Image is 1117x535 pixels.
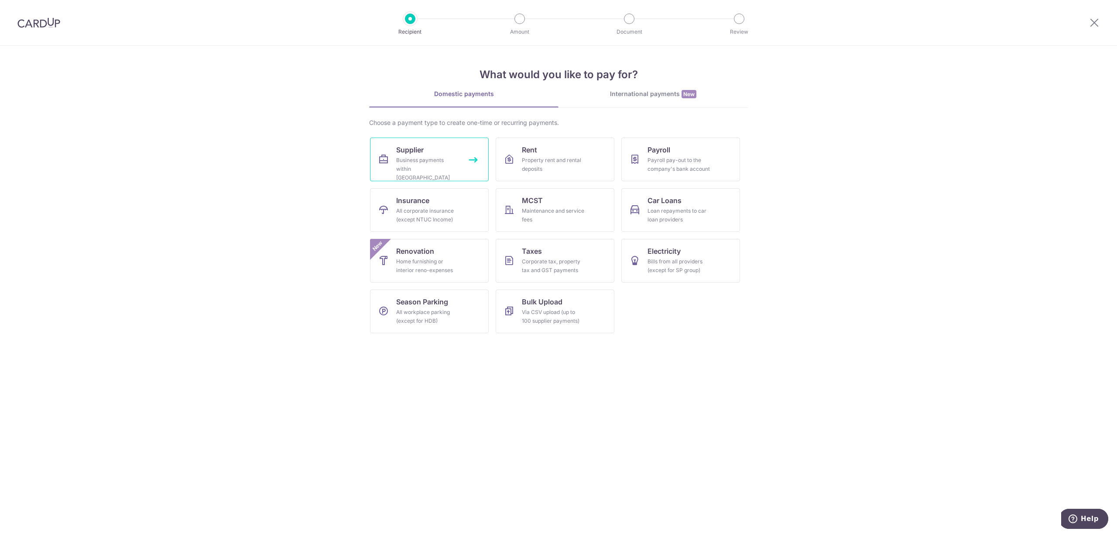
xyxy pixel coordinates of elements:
[522,257,585,275] div: Corporate tax, property tax and GST payments
[20,6,38,14] span: Help
[487,28,552,36] p: Amount
[370,188,489,232] a: InsuranceAll corporate insurance (except NTUC Income)
[396,145,424,155] span: Supplier
[370,239,489,283] a: RenovationHome furnishing or interior reno-expensesNew
[621,138,740,181] a: PayrollPayroll pay-out to the company's bank account
[648,207,710,224] div: Loan repayments to car loan providers
[496,188,614,232] a: MCSTMaintenance and service fees
[396,308,459,325] div: All workplace parking (except for HDB)
[370,290,489,333] a: Season ParkingAll workplace parking (except for HDB)
[369,118,748,127] div: Choose a payment type to create one-time or recurring payments.
[370,239,385,253] span: New
[396,207,459,224] div: All corporate insurance (except NTUC Income)
[648,246,681,256] span: Electricity
[396,257,459,275] div: Home furnishing or interior reno-expenses
[496,239,614,283] a: TaxesCorporate tax, property tax and GST payments
[522,308,585,325] div: Via CSV upload (up to 100 supplier payments)
[496,290,614,333] a: Bulk UploadVia CSV upload (up to 100 supplier payments)
[648,145,670,155] span: Payroll
[396,246,434,256] span: Renovation
[522,207,585,224] div: Maintenance and service fees
[522,195,543,206] span: MCST
[370,138,489,181] a: SupplierBusiness payments within [GEOGRAPHIC_DATA]
[648,195,682,206] span: Car Loans
[396,195,429,206] span: Insurance
[17,17,60,28] img: CardUp
[597,28,661,36] p: Document
[648,257,710,275] div: Bills from all providers (except for SP group)
[396,297,448,307] span: Season Parking
[558,90,748,99] div: International payments
[522,156,585,173] div: Property rent and rental deposits
[682,90,696,98] span: New
[396,156,459,182] div: Business payments within [GEOGRAPHIC_DATA]
[496,138,614,181] a: RentProperty rent and rental deposits
[707,28,771,36] p: Review
[522,246,542,256] span: Taxes
[369,67,748,83] h4: What would you like to pay for?
[522,297,562,307] span: Bulk Upload
[369,90,558,98] div: Domestic payments
[648,156,710,173] div: Payroll pay-out to the company's bank account
[621,239,740,283] a: ElectricityBills from all providers (except for SP group)
[378,28,442,36] p: Recipient
[522,145,537,155] span: Rent
[621,188,740,232] a: Car LoansLoan repayments to car loan providers
[1061,509,1108,531] iframe: Opens a widget where you can find more information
